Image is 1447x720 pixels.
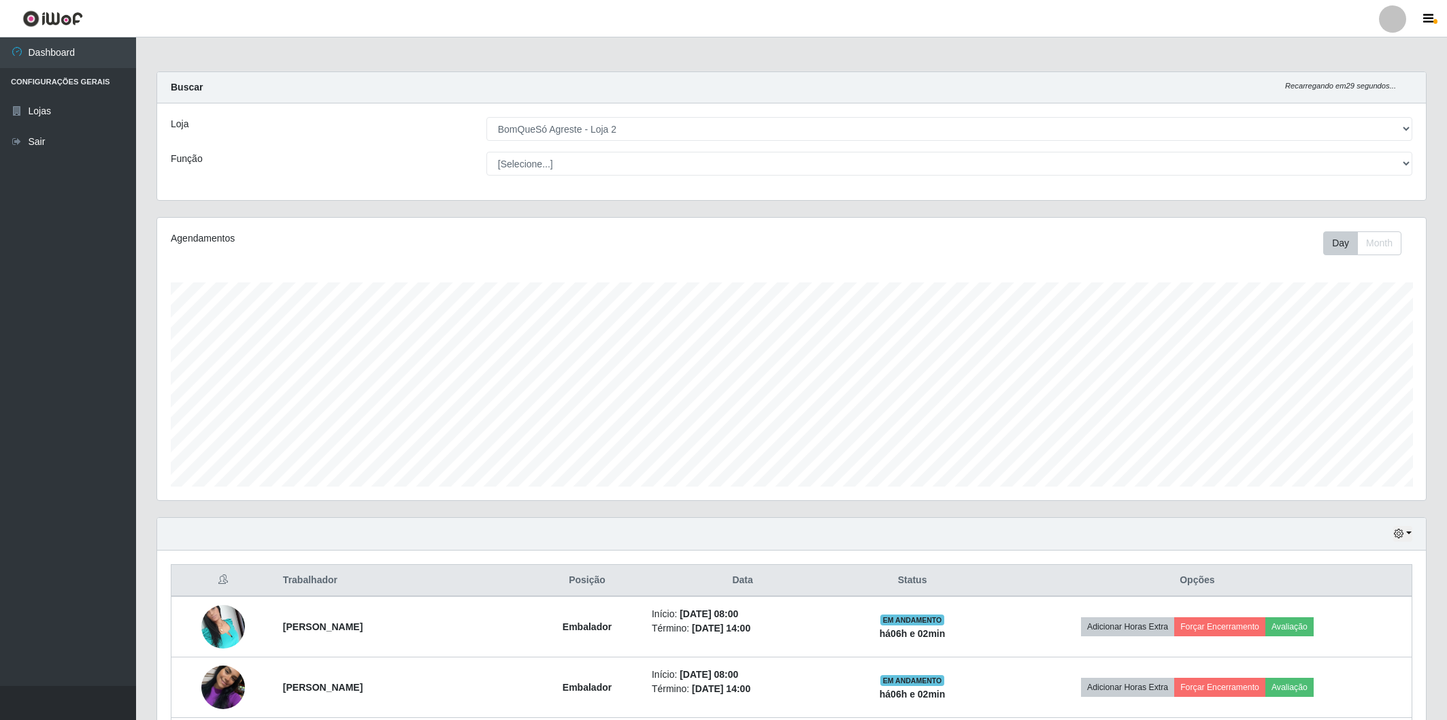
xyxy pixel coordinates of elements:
[880,628,946,639] strong: há 06 h e 02 min
[283,682,363,693] strong: [PERSON_NAME]
[531,565,644,597] th: Posição
[1174,617,1265,636] button: Forçar Encerramento
[842,565,982,597] th: Status
[652,668,833,682] li: Início:
[644,565,842,597] th: Data
[1285,82,1396,90] i: Recarregando em 29 segundos...
[880,675,945,686] span: EM ANDAMENTO
[1081,617,1174,636] button: Adicionar Horas Extra
[692,623,750,634] time: [DATE] 14:00
[563,621,612,632] strong: Embalador
[1323,231,1412,255] div: Toolbar with button groups
[652,607,833,621] li: Início:
[22,10,83,27] img: CoreUI Logo
[201,598,245,655] img: 1697796543878.jpeg
[1323,231,1358,255] button: Day
[1323,231,1401,255] div: First group
[563,682,612,693] strong: Embalador
[680,608,738,619] time: [DATE] 08:00
[1081,678,1174,697] button: Adicionar Horas Extra
[1174,678,1265,697] button: Forçar Encerramento
[652,682,833,696] li: Término:
[1357,231,1401,255] button: Month
[692,683,750,694] time: [DATE] 14:00
[275,565,531,597] th: Trabalhador
[171,117,188,131] label: Loja
[1265,678,1314,697] button: Avaliação
[171,82,203,93] strong: Buscar
[880,615,945,625] span: EM ANDAMENTO
[880,689,946,700] strong: há 06 h e 02 min
[652,621,833,636] li: Término:
[283,621,363,632] strong: [PERSON_NAME]
[983,565,1412,597] th: Opções
[171,231,676,246] div: Agendamentos
[1265,617,1314,636] button: Avaliação
[680,669,738,680] time: [DATE] 08:00
[171,152,203,166] label: Função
